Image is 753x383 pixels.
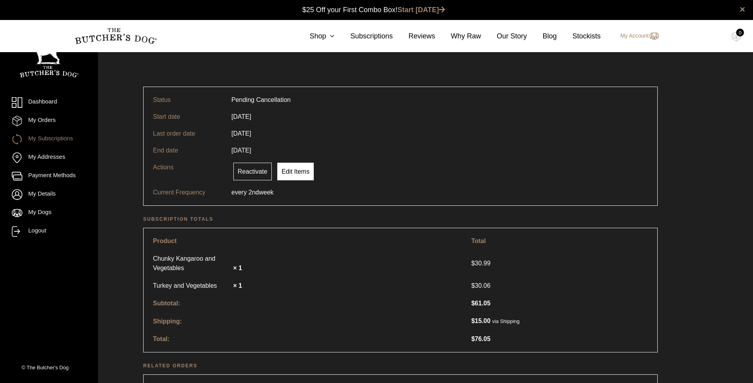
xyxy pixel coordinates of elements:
[12,226,86,237] a: Logout
[492,318,520,324] small: via Shipping
[153,188,231,197] p: Current Frequency
[148,295,466,312] th: Subtotal:
[613,31,659,41] a: My Account
[148,125,227,142] td: Last order date
[148,159,227,184] td: Actions
[731,31,741,42] img: TBD_Cart-Empty.png
[736,29,744,36] div: 0
[233,282,242,289] strong: × 1
[153,281,231,290] a: Turkey and Vegetables
[527,31,557,42] a: Blog
[20,40,78,78] img: TBD_Portrait_Logo_White.png
[435,31,481,42] a: Why Raw
[148,312,466,330] th: Shipping:
[259,188,273,197] span: week
[335,31,393,42] a: Subscriptions
[12,189,86,200] a: My Details
[471,336,475,342] span: $
[227,92,295,108] td: Pending Cancellation
[12,116,86,126] a: My Orders
[471,318,475,324] span: $
[12,134,86,145] a: My Subscriptions
[471,281,493,290] span: 30.06
[148,142,227,159] td: End date
[227,125,256,142] td: [DATE]
[227,108,256,125] td: [DATE]
[481,31,527,42] a: Our Story
[471,260,493,267] span: 30.99
[143,215,658,223] h2: Subscription totals
[148,233,466,249] th: Product
[471,336,491,342] span: 76.05
[471,260,475,267] span: $
[471,282,475,289] span: $
[148,92,227,108] td: Status
[231,188,259,197] span: every 2nd
[148,330,466,347] th: Total:
[12,97,86,108] a: Dashboard
[471,300,491,307] span: 61.05
[12,208,86,218] a: My Dogs
[227,142,256,159] td: [DATE]
[294,31,335,42] a: Shop
[467,233,653,249] th: Total
[153,254,231,273] a: Chunky Kangaroo and Vegetables
[740,5,745,14] a: close
[12,152,86,163] a: My Addresses
[233,163,272,180] a: Reactivate
[12,171,86,182] a: Payment Methods
[148,108,227,125] td: Start date
[393,31,435,42] a: Reviews
[557,31,601,42] a: Stockists
[233,265,242,271] strong: × 1
[398,6,446,14] a: Start [DATE]
[277,163,314,180] a: Edit Items
[471,318,491,324] span: 15.00
[143,362,658,370] h2: Related orders
[471,300,475,307] span: $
